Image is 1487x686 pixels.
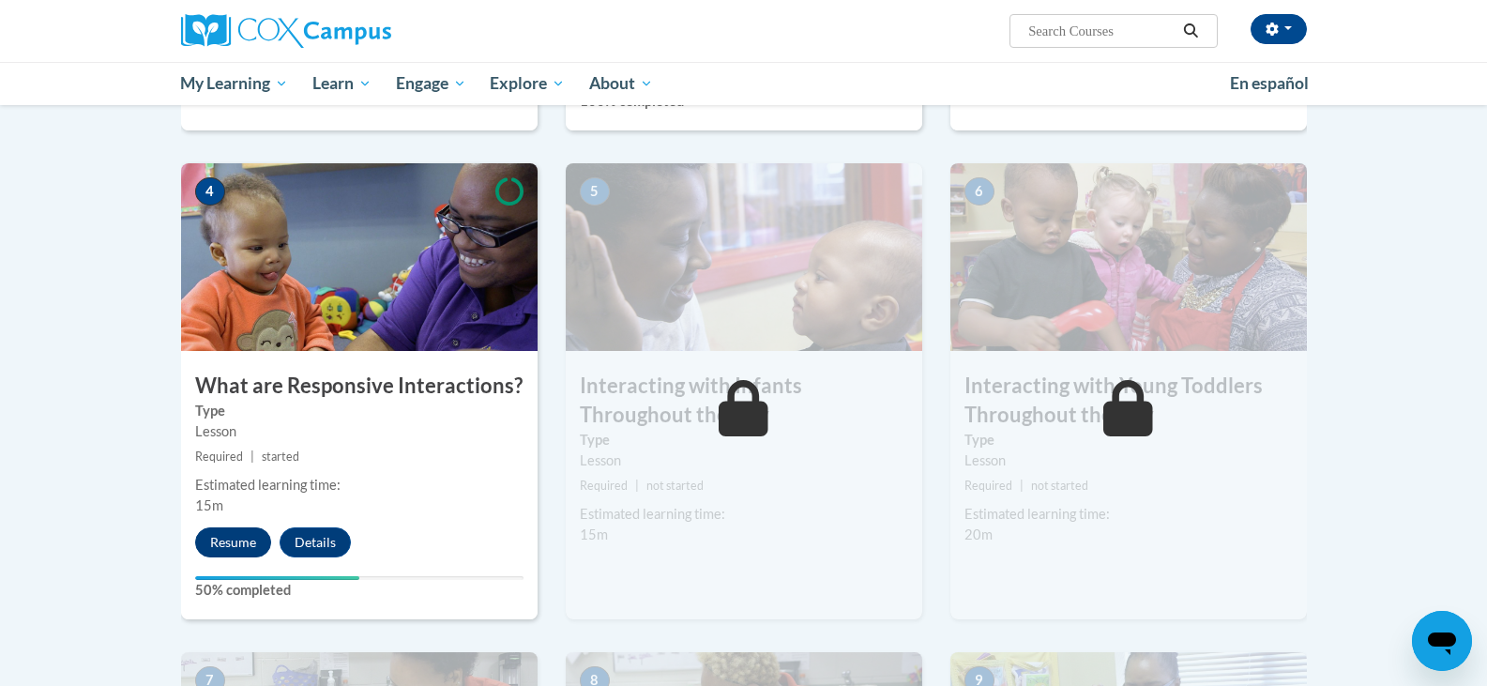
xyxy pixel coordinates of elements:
div: Lesson [964,450,1293,471]
label: Type [964,430,1293,450]
a: Engage [384,62,478,105]
span: | [250,450,254,464]
img: Course Image [566,163,922,351]
span: Required [195,450,243,464]
span: not started [646,479,704,493]
button: Search [1176,20,1205,42]
div: Lesson [580,450,908,471]
span: 15m [195,497,223,513]
button: Details [280,527,351,557]
span: Required [964,479,1012,493]
span: Required [580,479,628,493]
span: Engage [396,72,466,95]
img: Course Image [181,163,538,351]
button: Account Settings [1251,14,1307,44]
div: Your progress [195,576,359,580]
h3: Interacting with Infants Throughout the Day [566,372,922,430]
div: Estimated learning time: [580,504,908,525]
label: Type [195,401,523,421]
span: En español [1230,73,1309,93]
span: 6 [964,177,994,206]
button: Resume [195,527,271,557]
span: 15m [580,526,608,542]
span: 5 [580,177,610,206]
div: Main menu [153,62,1335,105]
label: Type [580,430,908,450]
img: Course Image [950,163,1307,351]
div: Lesson [195,421,523,442]
span: About [589,72,653,95]
a: My Learning [169,62,301,105]
a: About [577,62,665,105]
h3: Interacting with Young Toddlers Throughout the Day [950,372,1307,430]
a: En español [1218,64,1321,103]
img: Cox Campus [181,14,391,48]
span: 20m [964,526,993,542]
input: Search Courses [1026,20,1176,42]
div: Estimated learning time: [195,475,523,495]
span: My Learning [180,72,288,95]
a: Cox Campus [181,14,538,48]
a: Explore [478,62,577,105]
span: Explore [490,72,565,95]
iframe: Button to launch messaging window [1412,611,1472,671]
span: | [1020,479,1024,493]
span: 4 [195,177,225,206]
span: not started [1031,479,1088,493]
label: 50% completed [195,580,523,601]
span: | [635,479,639,493]
a: Learn [300,62,384,105]
span: Learn [312,72,372,95]
div: Estimated learning time: [964,504,1293,525]
h3: What are Responsive Interactions? [181,372,538,401]
span: started [262,450,299,464]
